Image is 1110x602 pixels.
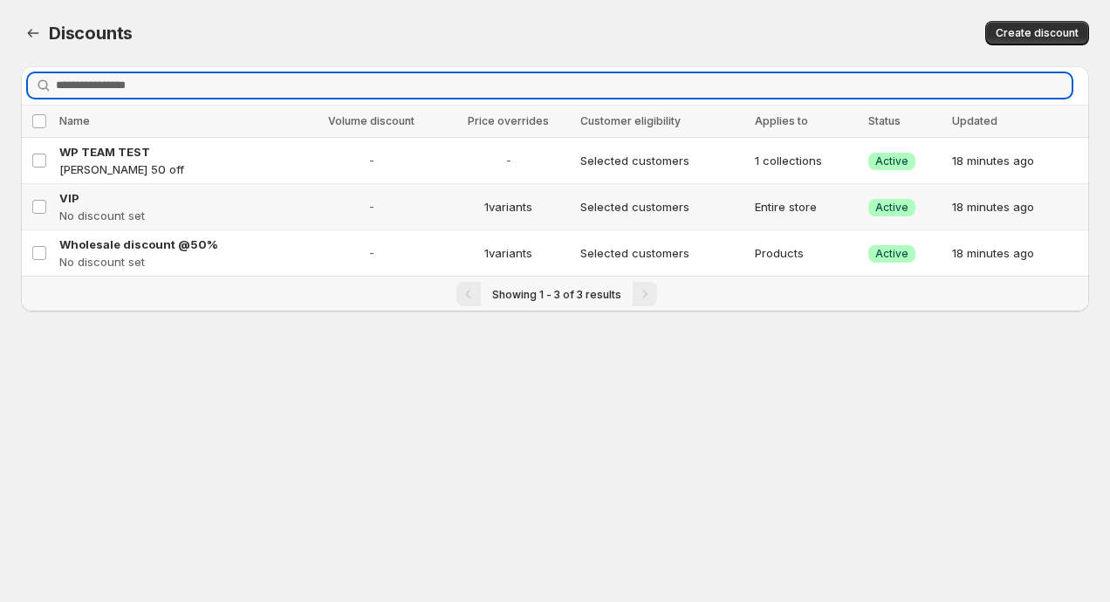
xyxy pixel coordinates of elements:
span: Applies to [755,114,808,127]
span: Price overrides [468,114,549,127]
span: VIP [59,191,79,205]
span: Create discount [996,26,1079,40]
span: 1 variants [447,198,570,215]
span: Wholesale discount @50% [59,237,218,251]
td: Selected customers [575,184,750,230]
nav: Pagination [21,276,1089,311]
span: Discounts [49,23,133,44]
span: - [306,152,437,169]
span: - [306,244,437,262]
p: No discount set [59,253,296,270]
span: - [447,152,570,169]
span: Active [875,247,908,261]
span: Active [875,201,908,215]
span: Volume discount [328,114,415,127]
p: [PERSON_NAME] 50 off [59,161,296,178]
a: VIP [59,189,296,207]
td: Entire store [750,184,863,230]
td: 18 minutes ago [947,184,1089,230]
button: Back to dashboard [21,21,45,45]
span: 1 variants [447,244,570,262]
span: Status [868,114,901,127]
span: Showing 1 - 3 of 3 results [492,288,621,301]
span: Updated [952,114,997,127]
span: - [306,198,437,215]
td: Products [750,230,863,277]
span: Active [875,154,908,168]
span: WP TEAM TEST [59,145,150,159]
a: Wholesale discount @50% [59,236,296,253]
span: Name [59,114,90,127]
td: Selected customers [575,138,750,184]
p: No discount set [59,207,296,224]
td: 1 collections [750,138,863,184]
td: 18 minutes ago [947,230,1089,277]
td: 18 minutes ago [947,138,1089,184]
button: Create discount [985,21,1089,45]
a: WP TEAM TEST [59,143,296,161]
span: Customer eligibility [580,114,681,127]
td: Selected customers [575,230,750,277]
